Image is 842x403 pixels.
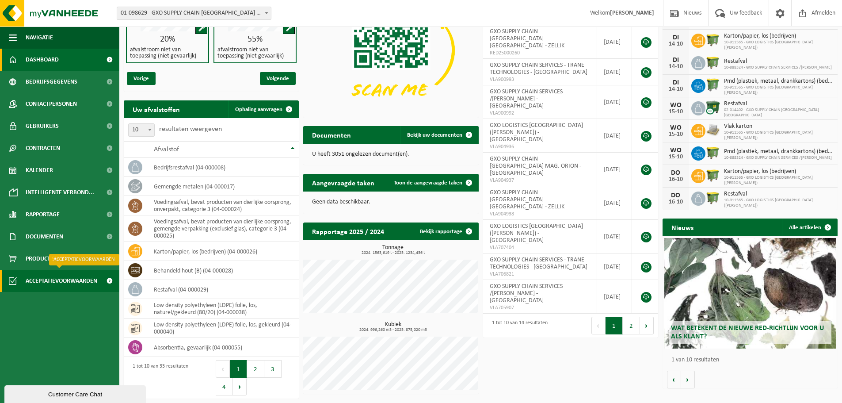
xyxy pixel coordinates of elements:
[667,41,685,47] div: 14-10
[490,62,587,76] span: GXO SUPPLY CHAIN SERVICES - TRANE TECHNOLOGIES - [GEOGRAPHIC_DATA]
[705,190,720,205] img: WB-1100-HPE-GN-50
[147,215,299,242] td: voedingsafval, bevat producten van dierlijke oorsprong, gemengde verpakking (exclusief glas), cat...
[724,130,833,141] span: 10-911565 - GXO LOGISTICS [GEOGRAPHIC_DATA] ([PERSON_NAME])
[26,115,59,137] span: Gebruikers
[663,219,702,236] h2: Nieuws
[671,325,824,340] span: Wat betekent de nieuwe RED-richtlijn voor u als klant?
[724,123,833,130] span: Vlak karton
[127,35,208,44] div: 20%
[705,168,720,183] img: WB-1100-HPE-GN-50
[667,192,685,199] div: DO
[147,158,299,177] td: bedrijfsrestafval (04-000008)
[597,25,632,59] td: [DATE]
[640,317,654,334] button: Next
[26,248,66,270] span: Product Shop
[724,33,833,40] span: Karton/papier, los (bedrijven)
[216,378,233,395] button: 4
[26,159,53,181] span: Kalender
[147,177,299,196] td: gemengde metalen (04-000017)
[724,65,832,70] span: 10-888324 - GXO SUPPLY CHAIN SERVICES /[PERSON_NAME]
[235,107,282,112] span: Ophaling aanvragen
[264,360,282,378] button: 3
[667,64,685,70] div: 14-10
[303,223,393,240] h2: Rapportage 2025 / 2024
[26,93,77,115] span: Contactpersonen
[667,86,685,92] div: 14-10
[724,148,833,155] span: Pmd (plastiek, metaal, drankkartons) (bedrijven)
[147,196,299,215] td: voedingsafval, bevat producten van dierlijke oorsprong, onverpakt, categorie 3 (04-000024)
[667,177,685,183] div: 16-10
[26,27,53,49] span: Navigatie
[667,102,685,109] div: WO
[724,191,833,198] span: Restafval
[705,123,720,138] img: LP-PA-00000-WDN-11
[597,280,632,314] td: [DATE]
[387,174,478,192] a: Toon de aangevraagde taken
[490,50,590,57] span: RED25000260
[623,317,640,334] button: 2
[490,76,590,83] span: VLA900993
[312,151,469,157] p: U heeft 3051 ongelezen document(en).
[724,107,833,118] span: 02-014402 - GXO SUPPLY CHAIN [GEOGRAPHIC_DATA] [GEOGRAPHIC_DATA]
[724,100,833,107] span: Restafval
[129,124,154,136] span: 10
[128,123,155,137] span: 10
[597,119,632,153] td: [DATE]
[233,378,247,395] button: Next
[308,328,478,332] span: 2024: 996,260 m3 - 2025: 875,020 m3
[667,109,685,115] div: 15-10
[490,211,590,218] span: VLA904938
[26,49,59,71] span: Dashboard
[724,155,833,161] span: 10-888324 - GXO SUPPLY CHAIN SERVICES /[PERSON_NAME]
[488,316,548,335] div: 1 tot 10 van 14 resultaten
[597,186,632,220] td: [DATE]
[681,371,695,388] button: Volgende
[705,145,720,160] img: WB-1100-HPE-GN-50
[154,146,179,153] span: Afvalstof
[26,226,63,248] span: Documenten
[147,280,299,299] td: restafval (04-000029)
[490,189,564,210] span: GXO SUPPLY CHAIN [GEOGRAPHIC_DATA] [GEOGRAPHIC_DATA] - ZELLIK
[667,124,685,131] div: WO
[260,72,296,85] span: Volgende
[490,304,590,311] span: VLA705907
[147,338,299,357] td: absorbentia, gevaarlijk (04-000055)
[303,126,360,143] h2: Documenten
[490,271,590,278] span: VLA706821
[667,371,681,388] button: Vorige
[490,28,564,49] span: GXO SUPPLY CHAIN [GEOGRAPHIC_DATA] [GEOGRAPHIC_DATA] - ZELLIK
[312,199,469,205] p: Geen data beschikbaar.
[667,57,685,64] div: DI
[490,257,587,270] span: GXO SUPPLY CHAIN SERVICES - TRANE TECHNOLOGIES - [GEOGRAPHIC_DATA]
[407,132,462,138] span: Bekijk uw documenten
[26,270,97,292] span: Acceptatievoorwaarden
[591,317,606,334] button: Previous
[26,203,60,226] span: Rapportage
[667,147,685,154] div: WO
[490,110,590,117] span: VLA900992
[490,283,563,304] span: GXO SUPPLY CHAIN SERVICES /[PERSON_NAME] - [GEOGRAPHIC_DATA]
[217,47,293,59] h4: afvalstroom niet van toepassing (niet gevaarlijk)
[413,223,478,240] a: Bekijk rapportage
[147,299,299,319] td: low density polyethyleen (LDPE) folie, los, naturel/gekleurd (80/20) (04-000038)
[705,100,720,115] img: WB-1100-CU
[667,34,685,41] div: DI
[597,85,632,119] td: [DATE]
[724,58,832,65] span: Restafval
[597,153,632,186] td: [DATE]
[394,180,462,186] span: Toon de aangevraagde taken
[308,251,478,255] span: 2024: 1563,619 t - 2025: 1234,436 t
[664,238,836,349] a: Wat betekent de nieuwe RED-richtlijn voor u als klant?
[303,174,383,191] h2: Aangevraagde taken
[724,168,833,175] span: Karton/papier, los (bedrijven)
[597,59,632,85] td: [DATE]
[26,137,60,159] span: Contracten
[490,244,590,251] span: VLA707404
[597,220,632,253] td: [DATE]
[724,78,833,85] span: Pmd (plastiek, metaal, drankkartons) (bedrijven)
[782,219,837,236] a: Alle artikelen
[610,10,654,16] strong: [PERSON_NAME]
[490,88,563,109] span: GXO SUPPLY CHAIN SERVICES /[PERSON_NAME] - [GEOGRAPHIC_DATA]
[705,77,720,92] img: WB-0770-HPE-GN-50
